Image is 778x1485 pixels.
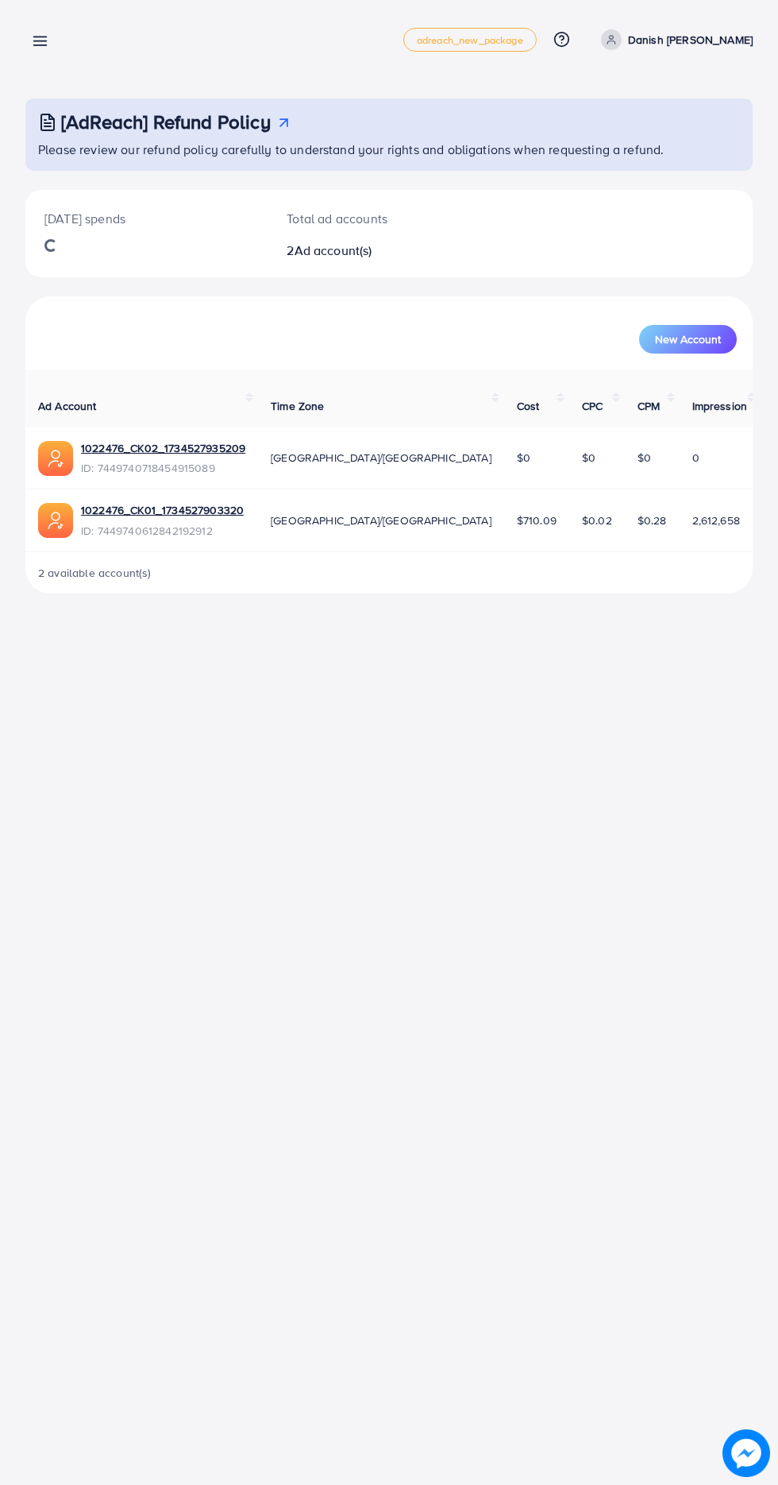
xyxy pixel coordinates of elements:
[517,450,530,466] span: $0
[81,460,245,476] span: ID: 7449740718454915089
[637,450,651,466] span: $0
[582,512,612,528] span: $0.02
[61,110,271,133] h3: [AdReach] Refund Policy
[722,1429,770,1477] img: image
[81,440,245,456] a: 1022476_CK02_1734527935209
[403,28,537,52] a: adreach_new_package
[517,398,540,414] span: Cost
[287,243,430,258] h2: 2
[417,35,523,45] span: adreach_new_package
[692,398,748,414] span: Impression
[692,450,699,466] span: 0
[655,334,721,345] span: New Account
[271,450,491,466] span: [GEOGRAPHIC_DATA]/[GEOGRAPHIC_DATA]
[271,512,491,528] span: [GEOGRAPHIC_DATA]/[GEOGRAPHIC_DATA]
[44,209,248,228] p: [DATE] spends
[582,398,603,414] span: CPC
[582,450,595,466] span: $0
[295,242,372,259] span: Ad account(s)
[637,398,660,414] span: CPM
[517,512,557,528] span: $710.09
[692,512,740,528] span: 2,612,658
[38,565,152,581] span: 2 available account(s)
[639,325,737,354] button: New Account
[38,441,73,476] img: ic-ads-acc.e4c84228.svg
[38,503,73,538] img: ic-ads-acc.e4c84228.svg
[81,502,244,518] a: 1022476_CK01_1734527903320
[38,140,743,159] p: Please review our refund policy carefully to understand your rights and obligations when requesti...
[38,398,97,414] span: Ad Account
[628,30,753,49] p: Danish [PERSON_NAME]
[287,209,430,228] p: Total ad accounts
[271,398,324,414] span: Time Zone
[81,523,244,539] span: ID: 7449740612842192912
[595,29,753,50] a: Danish [PERSON_NAME]
[637,512,667,528] span: $0.28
